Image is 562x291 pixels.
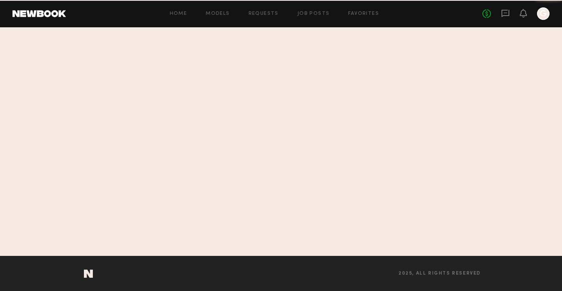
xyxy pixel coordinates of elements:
a: Requests [249,11,279,16]
a: Models [206,11,229,16]
a: Favorites [348,11,379,16]
a: G [537,7,550,20]
span: 2025, all rights reserved [398,271,481,276]
a: Job Posts [297,11,330,16]
a: Home [170,11,187,16]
